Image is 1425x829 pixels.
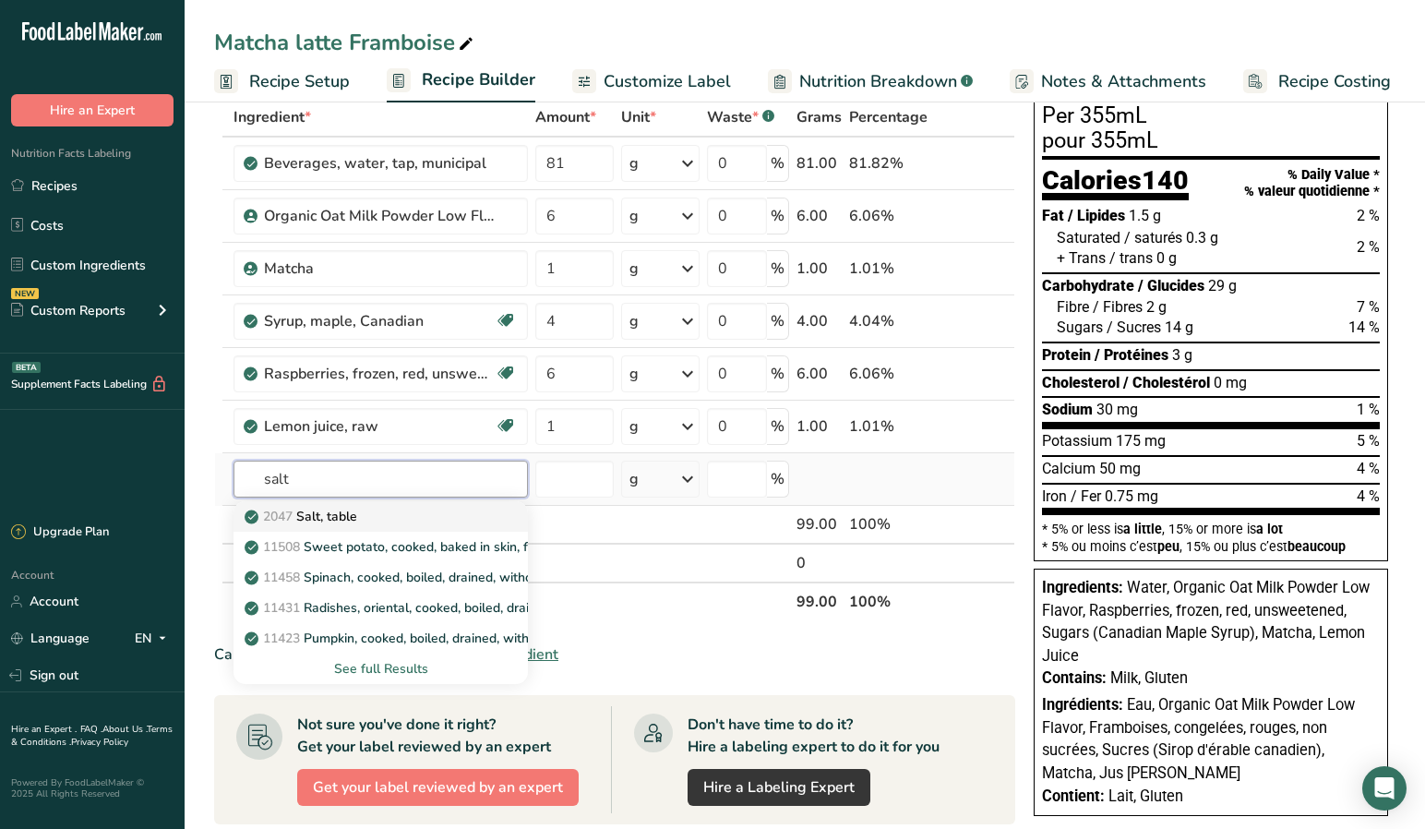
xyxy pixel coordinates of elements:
[796,258,842,280] div: 1.00
[234,593,528,623] a: 11431Radishes, oriental, cooked, boiled, drained, without salt
[1042,277,1134,294] span: Carbohydrate
[796,152,842,174] div: 81.00
[1041,69,1206,94] span: Notes & Attachments
[535,106,596,128] span: Amount
[1123,522,1162,536] span: a little
[1042,787,1105,805] span: Contient:
[796,552,842,574] div: 0
[11,777,174,799] div: Powered By FoodLabelMaker © 2025 All Rights Reserved
[849,205,928,227] div: 6.06%
[1042,346,1091,364] span: Protein
[1357,432,1380,450] span: 5 %
[849,513,928,535] div: 100%
[796,513,842,535] div: 99.00
[629,468,639,490] div: g
[264,152,495,174] div: Beverages, water, tap, municipal
[234,532,528,562] a: 11508Sweet potato, cooked, baked in skin, flesh, without salt
[1157,539,1180,554] span: peu
[264,310,495,332] div: Syrup, maple, Canadian
[1042,432,1112,450] span: Potassium
[248,659,513,679] div: See full Results
[1107,318,1161,336] span: / Sucres
[12,362,41,373] div: BETA
[688,714,940,758] div: Don't have time to do it? Hire a labeling expert to do it for you
[793,582,845,620] th: 99.00
[11,523,109,542] div: Upgrade Plan
[849,415,928,438] div: 1.01%
[387,59,535,103] a: Recipe Builder
[796,415,842,438] div: 1.00
[1287,539,1346,554] span: beaucoup
[1095,346,1168,364] span: / Protéines
[707,106,774,128] div: Waste
[1357,460,1380,477] span: 4 %
[1243,61,1391,102] a: Recipe Costing
[1357,298,1380,316] span: 7 %
[1057,229,1120,246] span: Saturated
[1042,696,1355,782] span: Eau, Organic Oat Milk Powder Low Flavor, Framboises, congelées, rouges, non sucrées, Sucres (Siro...
[1042,401,1093,418] span: Sodium
[1357,401,1380,418] span: 1 %
[1042,460,1096,477] span: Calcium
[234,461,528,498] input: Add Ingredient
[629,258,639,280] div: g
[849,152,928,174] div: 81.82%
[1010,61,1206,102] a: Notes & Attachments
[11,622,90,655] a: Language
[1071,487,1101,505] span: / Fer
[1278,69,1391,94] span: Recipe Costing
[234,106,311,128] span: Ingredient
[263,508,293,525] span: 2047
[1096,401,1138,418] span: 30 mg
[80,723,102,736] a: FAQ .
[1138,277,1204,294] span: / Glucides
[102,723,147,736] a: About Us .
[1116,432,1166,450] span: 175 mg
[799,69,957,94] span: Nutrition Breakdown
[313,776,563,799] span: Get your label reviewed by an expert
[248,507,357,526] p: Salt, table
[1042,669,1107,687] span: Contains:
[71,736,128,749] a: Privacy Policy
[248,598,629,618] p: Radishes, oriental, cooked, boiled, drained, without salt
[1256,522,1283,536] span: a lot
[629,415,639,438] div: g
[1172,346,1192,364] span: 3 g
[1357,207,1380,224] span: 2 %
[1042,130,1380,152] div: pour 355mL
[1156,249,1177,267] span: 0 g
[263,569,300,586] span: 11458
[1042,515,1380,553] section: * 5% or less is , 15% or more is
[248,629,574,648] p: Pumpkin, cooked, boiled, drained, without salt
[1109,249,1153,267] span: / trans
[230,582,793,620] th: Net Totals
[11,723,173,749] a: Terms & Conditions .
[849,310,928,332] div: 4.04%
[1042,207,1064,224] span: Fat
[234,501,528,532] a: 2047Salt, table
[1146,298,1167,316] span: 2 g
[621,106,656,128] span: Unit
[849,106,928,128] span: Percentage
[1357,238,1380,256] span: 2 %
[796,106,842,128] span: Grams
[1042,487,1067,505] span: Iron
[1042,579,1370,665] span: Water, Organic Oat Milk Powder Low Flavor, Raspberries, frozen, red, unsweetened, Sugars (Canadia...
[1142,164,1189,196] span: 140
[11,94,174,126] button: Hire an Expert
[1057,318,1103,336] span: Sugars
[297,714,551,758] div: Not sure you've done it right? Get your label reviewed by an expert
[422,67,535,92] span: Recipe Builder
[1099,460,1141,477] span: 50 mg
[263,630,300,647] span: 11423
[11,288,39,299] div: NEW
[214,61,350,102] a: Recipe Setup
[1186,229,1218,246] span: 0.3 g
[1362,766,1407,811] div: Open Intercom Messenger
[629,363,639,385] div: g
[1165,318,1193,336] span: 14 g
[768,61,973,102] a: Nutrition Breakdown
[1357,487,1380,505] span: 4 %
[1208,277,1237,294] span: 29 g
[1105,487,1158,505] span: 0.75 mg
